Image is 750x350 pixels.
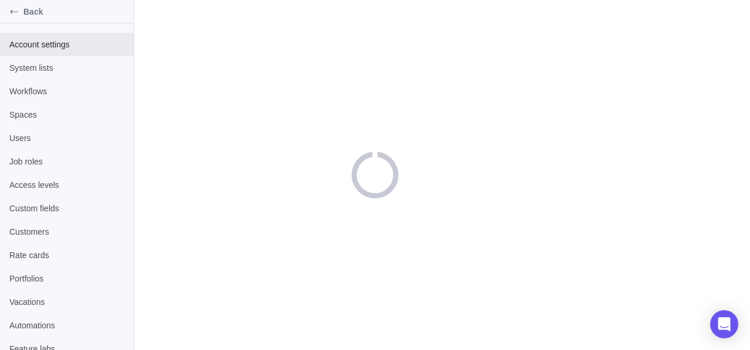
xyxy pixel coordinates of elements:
span: Job roles [9,156,124,167]
span: Spaces [9,109,124,121]
span: Workflows [9,85,124,97]
span: Custom fields [9,203,124,214]
span: Customers [9,226,124,238]
span: System lists [9,62,124,74]
span: Account settings [9,39,124,50]
span: Automations [9,320,124,331]
span: Users [9,132,124,144]
div: Open Intercom Messenger [710,310,738,338]
span: Access levels [9,179,124,191]
span: Vacations [9,296,124,308]
span: Back [23,6,129,18]
span: Rate cards [9,249,124,261]
div: loading [352,152,398,198]
span: Portfolios [9,273,124,284]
